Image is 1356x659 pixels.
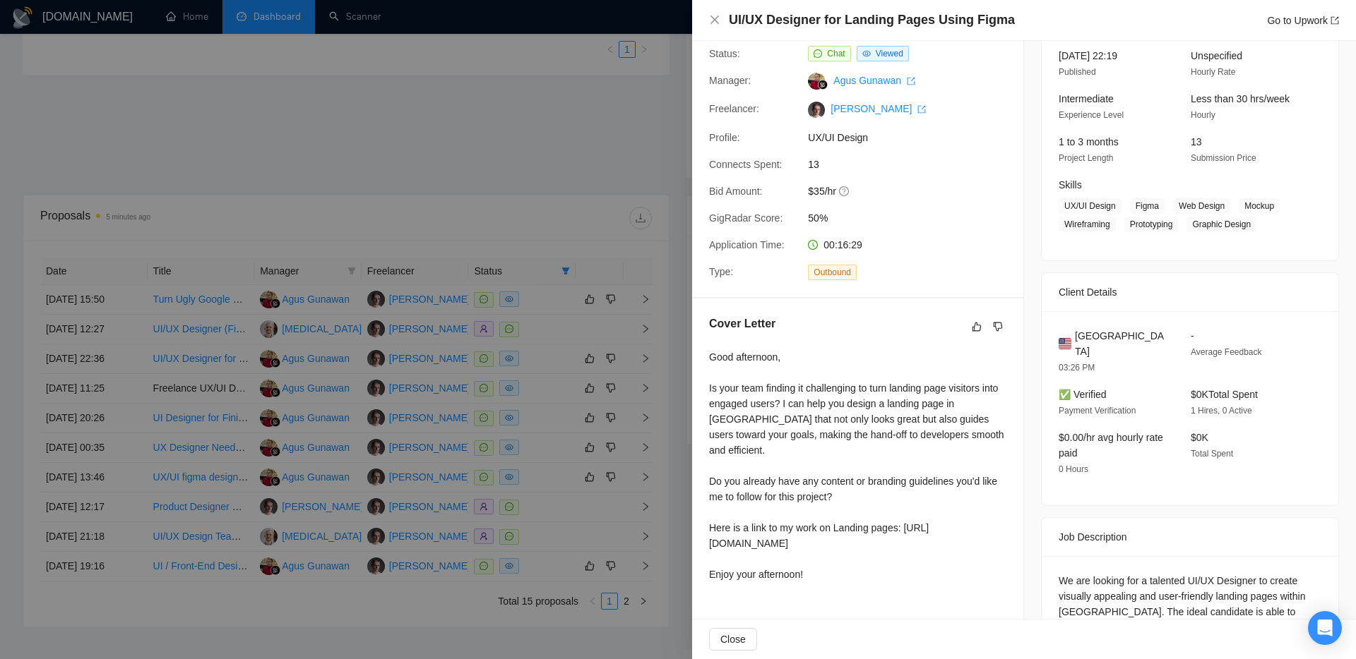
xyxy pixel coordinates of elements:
[1059,406,1136,416] span: Payment Verification
[833,75,915,86] a: Agus Gunawan export
[1191,136,1202,147] span: 13
[709,266,733,277] span: Type:
[989,318,1006,335] button: dislike
[1059,110,1124,120] span: Experience Level
[1059,136,1119,147] span: 1 to 3 months
[1191,110,1215,120] span: Hourly
[876,49,903,59] span: Viewed
[808,157,1020,172] span: 13
[1308,611,1342,645] div: Open Intercom Messenger
[1059,389,1107,400] span: ✅ Verified
[808,210,1020,226] span: 50%
[839,186,850,197] span: question-circle
[1191,93,1290,104] span: Less than 30 hrs/week
[1239,198,1280,214] span: Mockup
[1059,273,1321,311] div: Client Details
[917,105,926,114] span: export
[808,130,1020,145] span: UX/UI Design
[1191,389,1258,400] span: $0K Total Spent
[823,239,862,250] span: 00:16:29
[1059,198,1122,214] span: UX/UI Design
[968,318,985,335] button: like
[1075,328,1168,359] span: [GEOGRAPHIC_DATA]
[1331,16,1339,25] span: export
[993,321,1003,332] span: dislike
[709,159,783,170] span: Connects Spent:
[709,212,783,224] span: GigRadar Score:
[720,631,746,647] span: Close
[1191,347,1262,357] span: Average Feedback
[831,103,926,114] a: [PERSON_NAME] export
[709,14,720,26] button: Close
[907,77,915,85] span: export
[1267,15,1339,26] a: Go to Upworkexport
[1059,217,1116,232] span: Wireframing
[709,349,1006,582] div: Good afternoon, Is your team finding it challenging to turn landing page visitors into engaged us...
[1059,153,1113,163] span: Project Length
[1191,67,1235,77] span: Hourly Rate
[709,48,740,59] span: Status:
[1059,67,1096,77] span: Published
[862,49,871,58] span: eye
[1059,363,1095,373] span: 03:26 PM
[1059,179,1082,191] span: Skills
[709,186,763,197] span: Bid Amount:
[1059,518,1321,556] div: Job Description
[1059,93,1114,104] span: Intermediate
[1191,406,1252,416] span: 1 Hires, 0 Active
[972,321,982,332] span: like
[709,132,740,143] span: Profile:
[1191,153,1256,163] span: Submission Price
[818,80,828,90] img: gigradar-bm.png
[1059,432,1163,459] span: $0.00/hr avg hourly rate paid
[1059,336,1071,351] img: 🇺🇸
[814,49,822,58] span: message
[808,265,857,280] span: Outbound
[1059,50,1117,61] span: [DATE] 22:19
[808,183,1020,199] span: $35/hr
[709,75,751,86] span: Manager:
[709,239,785,250] span: Application Time:
[729,11,1015,29] h4: UI/UX Designer for Landing Pages Using Figma
[709,315,775,332] h5: Cover Letter
[827,49,845,59] span: Chat
[1124,217,1179,232] span: Prototyping
[1186,217,1256,232] span: Graphic Design
[808,240,818,250] span: clock-circle
[1191,50,1242,61] span: Unspecified
[1191,330,1194,341] span: -
[1191,449,1233,459] span: Total Spent
[709,103,759,114] span: Freelancer:
[1191,432,1208,443] span: $0K
[808,102,825,119] img: c1C7RLOuIqWGUqC5q0T5g_uXYEr0nxaCA-yUGdWtBsKA4uU0FIzoRkz0CeEuyj6lff
[1059,464,1088,474] span: 0 Hours
[709,14,720,25] span: close
[1130,198,1165,214] span: Figma
[1173,198,1230,214] span: Web Design
[709,628,757,651] button: Close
